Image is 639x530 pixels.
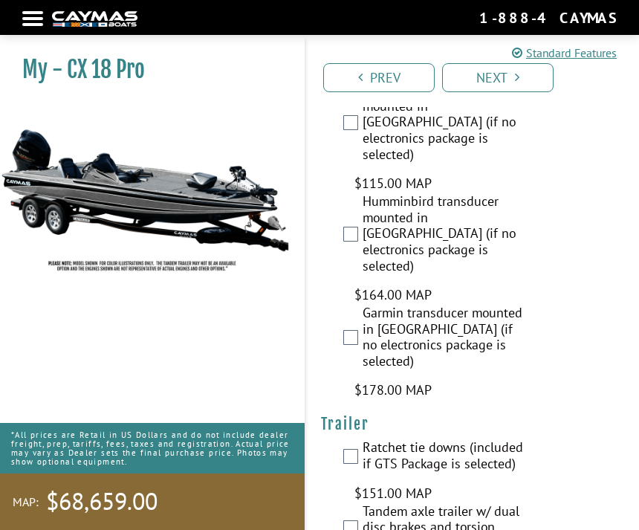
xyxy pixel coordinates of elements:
[323,63,435,92] a: Prev
[512,44,617,62] a: Standard Features
[363,82,527,166] label: Lowrance transducer mounted in [GEOGRAPHIC_DATA] (if no electronics package is selected)
[363,305,527,372] label: Garmin transducer mounted in [GEOGRAPHIC_DATA] (if no electronics package is selected)
[354,173,432,193] span: $115.00 MAP
[363,439,527,475] label: Ratchet tie downs (included if GTS Package is selected)
[442,63,554,92] a: Next
[354,483,432,503] span: $151.00 MAP
[319,61,639,92] ul: Pagination
[13,494,39,510] span: MAP:
[52,11,137,27] img: white-logo-c9c8dbefe5ff5ceceb0f0178aa75bf4bb51f6bca0971e226c86eb53dfe498488.png
[354,285,432,305] span: $164.00 MAP
[22,56,267,83] h1: My - CX 18 Pro
[46,486,158,517] span: $68,659.00
[479,8,617,28] div: 1-888-4CAYMAS
[11,423,293,474] p: *All prices are Retail in US Dollars and do not include dealer freight, prep, tariffs, fees, taxe...
[363,193,527,277] label: Humminbird transducer mounted in [GEOGRAPHIC_DATA] (if no electronics package is selected)
[321,415,624,433] h4: Trailer
[354,380,432,400] span: $178.00 MAP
